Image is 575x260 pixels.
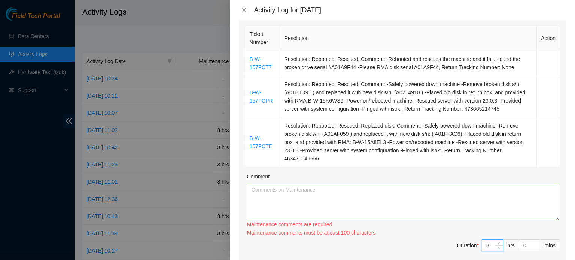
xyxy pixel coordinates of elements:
a: B-W-157PCTE [249,135,272,149]
span: Increase Value [495,240,503,245]
td: Resolution: Rebooted, Rescued, Replaced disk, Comment: -Safely powered down machine -Remove broke... [280,117,537,167]
th: Resolution [280,26,537,51]
div: Activity Log for [DATE] [254,6,566,14]
a: B-W-157PCPR [249,89,273,104]
div: Maintenance comments must be atleast 100 characters [247,229,560,237]
span: up [497,241,502,245]
th: Ticket Number [245,26,280,51]
a: B-W-157PCT7 [249,56,271,70]
th: Action [537,26,560,51]
div: Duration [457,241,479,250]
div: Maintenance comments are required [247,220,560,229]
label: Comment [247,172,270,181]
span: Decrease Value [495,245,503,251]
span: down [497,246,502,251]
td: Resolution: Rebooted, Rescued, Comment: -Safely powered down machine -Remove broken disk s/n: (A0... [280,76,537,117]
div: mins [540,239,560,251]
span: close [241,7,247,13]
td: Resolution: Rebooted, Rescued, Comment: -Rebooted and rescues the machine and it fail. -found the... [280,51,537,76]
textarea: Comment [247,184,560,220]
div: hrs [503,239,519,251]
button: Close [239,7,249,14]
